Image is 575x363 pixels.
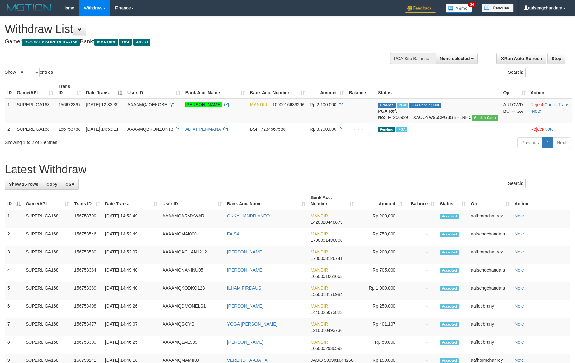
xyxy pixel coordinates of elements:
span: AAAAMQBRONZOK13 [127,127,173,132]
td: 5 [5,282,23,300]
td: aafloebrany [468,318,512,336]
span: MANDIRI [310,322,329,327]
td: SUPERLIGA168 [23,210,72,228]
span: Copy 1660002930592 to clipboard [310,346,342,351]
span: Copy 1210010493736 to clipboard [310,328,342,333]
a: ILHAM FIRDAUS [227,285,261,291]
td: [DATE] 14:52:49 [103,228,160,246]
td: Rp 200,000 [356,246,405,264]
span: MANDIRI [310,249,329,254]
td: [DATE] 14:49:07 [103,318,160,336]
td: AAAAMQZAE999 [160,336,225,354]
th: Bank Acc. Name: activate to sort column ascending [183,81,247,99]
td: 1 [5,210,23,228]
td: Rp 705,000 [356,264,405,282]
th: Trans ID: activate to sort column ascending [72,192,103,210]
input: Search: [525,179,570,188]
span: JAGO [310,358,323,363]
td: 6 [5,300,23,318]
th: Balance: activate to sort column ascending [405,192,437,210]
td: Rp 401,107 [356,318,405,336]
td: aafsengchandara [468,264,512,282]
td: 156753384 [72,264,103,282]
div: - - - [349,126,373,132]
td: SUPERLIGA168 [14,123,56,135]
span: Rp 2.100.000 [310,102,336,107]
span: [DATE] 12:33:39 [86,102,118,107]
td: - [405,228,437,246]
td: AAAAMQDMONELS1 [160,300,225,318]
td: TF_250929_TXACOYW96CPG3GBH1NHC [375,99,501,123]
a: Stop [547,53,565,64]
a: Copy [42,179,61,190]
span: BSI [250,127,257,132]
a: Run Auto-Refresh [496,53,546,64]
td: 156753580 [72,246,103,264]
a: Note [532,109,541,114]
th: ID [5,81,14,99]
span: Rp 3.700.000 [310,127,336,132]
a: Next [553,137,570,148]
td: SUPERLIGA168 [23,336,72,354]
a: Note [514,304,524,309]
span: Accepted [440,232,459,237]
th: Bank Acc. Number: activate to sort column ascending [308,192,356,210]
td: [DATE] 14:49:40 [103,264,160,282]
td: AAAAMQMAI000 [160,228,225,246]
td: SUPERLIGA168 [23,264,72,282]
img: MOTION_logo.png [5,3,53,13]
td: 156753477 [72,318,103,336]
span: Copy 1700001486806 to clipboard [310,238,342,243]
td: SUPERLIGA168 [23,246,72,264]
td: 2 [5,228,23,246]
a: Note [514,213,524,218]
span: Accepted [440,268,459,273]
a: 1 [542,137,553,148]
span: Copy 1420020448675 to clipboard [310,220,342,225]
span: JAGO [133,39,150,46]
td: 7 [5,318,23,336]
a: ADIAT PERMANA [185,127,221,132]
a: Note [514,358,524,363]
span: MANDIRI [310,285,329,291]
a: YOGA [PERSON_NAME] [227,322,278,327]
a: OKKY HANDRIANTO [227,213,270,218]
div: - - - [349,102,373,108]
span: MANDIRI [250,102,269,107]
th: Date Trans.: activate to sort column descending [84,81,125,99]
td: 156753498 [72,300,103,318]
td: [DATE] 14:52:49 [103,210,160,228]
img: Feedback.jpg [405,4,436,13]
span: MANDIRI [94,39,118,46]
span: Copy 1650001061663 to clipboard [310,274,342,279]
span: CSV [65,182,74,187]
span: Accepted [440,250,459,255]
span: None selected [440,56,470,61]
td: SUPERLIGA168 [23,228,72,246]
span: Copy 1440025073823 to clipboard [310,310,342,315]
span: Pending [378,127,395,132]
td: AAAAMQACHAN1212 [160,246,225,264]
span: Copy 1090016639296 to clipboard [272,102,304,107]
span: 34 [468,2,476,7]
a: Reject [531,102,543,107]
a: Check Trans [544,102,569,107]
select: Showentries [16,68,40,77]
th: Amount: activate to sort column ascending [307,81,346,99]
td: - [405,336,437,354]
td: Rp 200,000 [356,210,405,228]
a: [PERSON_NAME] [185,102,222,107]
a: Note [514,231,524,236]
a: Note [514,267,524,272]
th: Action [528,81,572,99]
th: Game/API: activate to sort column ascending [14,81,56,99]
h1: Withdraw List [5,23,377,35]
td: SUPERLIGA168 [23,282,72,300]
th: Status [375,81,501,99]
td: - [405,300,437,318]
td: 2 [5,123,14,135]
td: SUPERLIGA168 [23,300,72,318]
th: User ID: activate to sort column ascending [125,81,183,99]
span: Show 25 rows [9,182,38,187]
a: Note [514,340,524,345]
